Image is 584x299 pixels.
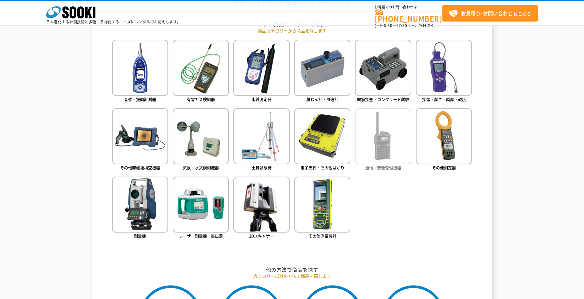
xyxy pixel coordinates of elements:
a: 土質試験機 [233,108,289,172]
img: 通信・安全管理機器 [355,108,411,164]
h2: 他の方法で商品を探す [112,266,472,273]
span: 有害ガス検知器 [187,96,215,102]
span: はこちら [449,9,531,18]
img: 水質測定器 [233,40,289,96]
a: 気象・水文観測機器 [173,108,229,172]
span: 探傷・厚さ・膜厚・硬度 [422,96,466,102]
span: その他非破壊検査機器 [120,165,160,170]
a: 探傷・厚さ・膜厚・硬度 [416,40,472,103]
a: 粉じん計・風速計 [294,40,350,103]
img: その他測量機器 [294,177,350,233]
span: その他測量機器 [308,233,336,239]
img: 粉じん計・風速計 [294,40,350,96]
span: 水質測定器 [252,96,272,102]
span: お電話でのお問い合わせは [375,5,442,9]
p: カテゴリー以外の方法で商品を探します [112,273,472,279]
a: その他測定器 [416,108,472,172]
a: [PHONE_NUMBER] [375,10,442,22]
strong: お見積り･お問い合わせ [461,10,513,17]
img: 気象・水文観測機器 [173,108,229,164]
a: 有害ガス検知器 [173,40,229,103]
span: 電子天秤・その他はかり [300,165,344,170]
img: 有害ガス検知器 [173,40,229,96]
a: お見積り･お問い合わせはこちら [442,5,538,22]
a: 鉄筋探査・コンクリート試験 [355,40,411,103]
a: 電子天秤・その他はかり [294,108,350,172]
img: レーザー測量機・墨出器 [173,177,229,233]
img: 測量機 [112,177,168,233]
img: 3Dスキャナー [233,177,289,233]
span: その他測定器 [432,165,456,170]
img: その他非破壊検査機器 [112,108,168,164]
span: 3Dスキャナー [249,233,274,239]
a: 測量機 [112,177,168,240]
a: レーザー測量機・墨出器 [173,177,229,240]
img: 音響・振動計測器 [112,40,168,96]
a: その他非破壊検査機器 [112,108,168,172]
img: 電子天秤・その他はかり [294,108,350,164]
span: (平日 ～ 土日、祝日除く) [375,23,436,28]
span: 8:50 [384,23,393,28]
img: 探傷・厚さ・膜厚・硬度 [416,40,472,96]
a: その他測量機器 [294,177,350,240]
img: 土質試験機 [233,108,289,164]
span: 気象・水文観測機器 [183,165,219,170]
img: その他測定器 [416,108,472,164]
span: 鉄筋探査・コンクリート試験 [357,96,409,102]
p: 日々進化する計測技術と多種・多様化するニーズにレンタルでお応えします。 [46,20,181,24]
span: 音響・振動計測器 [124,96,156,102]
span: 測量機 [134,233,146,239]
a: 水質測定器 [233,40,289,103]
img: 鉄筋探査・コンクリート試験 [355,40,411,96]
span: 通信・安全管理機器 [365,165,401,170]
span: 土質試験機 [252,165,272,170]
span: 粉じん計・風速計 [306,96,338,102]
a: 3Dスキャナー [233,177,289,240]
a: 通信・安全管理機器 [355,108,411,172]
p: 商品カテゴリーから商品を探します [112,27,472,34]
span: 17:30 [396,23,407,28]
a: 音響・振動計測器 [112,40,168,103]
span: レーザー測量機・墨出器 [179,233,223,239]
